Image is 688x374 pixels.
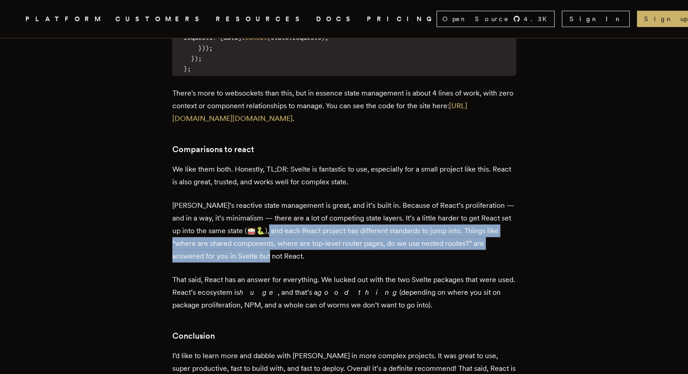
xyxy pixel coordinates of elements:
span: 4.3 K [524,14,552,24]
p: [PERSON_NAME]’s reactive state management is great, and it’s built in. Because of React’s prolife... [172,199,516,263]
p: That said, React has an answer for everything. We lucked out with the two Svelte packages that we... [172,273,516,312]
span: ; [187,65,191,72]
a: Sign In [562,11,630,27]
button: RESOURCES [216,14,305,25]
span: } [198,44,202,52]
span: ) [195,55,198,62]
a: DOCS [316,14,356,25]
span: ) [205,44,209,52]
a: CUSTOMERS [115,14,205,25]
span: } [191,55,195,62]
span: ) [202,44,205,52]
h3: Comparisons to react [172,143,516,156]
span: ; [209,44,213,52]
button: PLATFORM [25,14,104,25]
a: PRICING [367,14,437,25]
p: There's more to websockets than this, but in essence state management is about 4 lines of work, w... [172,87,516,125]
span: Open Source [442,14,509,24]
h3: Conclusion [172,330,516,342]
p: We like them both. Honestly, TL;DR: Svelte is fantastic to use, especially for a small project li... [172,163,516,188]
em: huge [239,288,278,297]
span: } [184,65,187,72]
em: good thing [318,288,399,297]
span: ; [198,55,202,62]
